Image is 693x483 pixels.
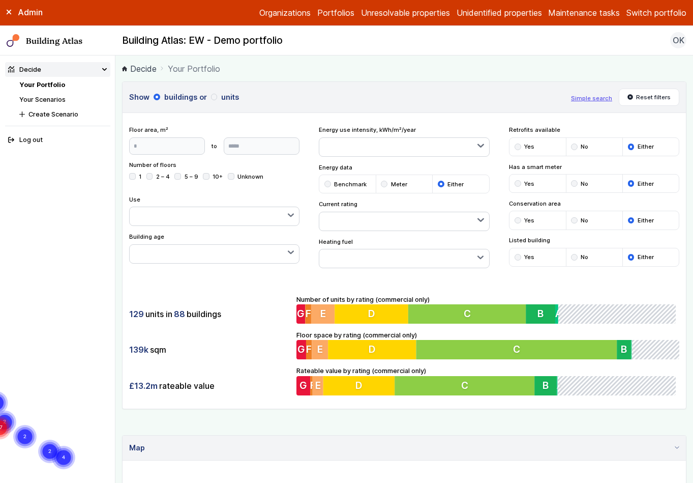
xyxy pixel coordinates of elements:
[311,304,335,324] button: E
[312,340,328,359] button: E
[129,137,299,155] form: to
[617,340,631,359] button: B
[129,92,564,103] h3: Show
[335,304,409,324] button: D
[319,200,489,231] div: Current rating
[305,307,311,320] span: F
[670,32,686,48] button: OK
[19,96,66,103] a: Your Scenarios
[19,81,65,89] a: Your Portfolio
[558,307,564,320] span: A
[328,340,416,359] button: D
[315,379,321,391] span: E
[129,304,290,324] div: units in buildings
[317,344,322,356] span: E
[571,94,612,102] button: Simple search
[465,307,472,320] span: C
[558,304,561,324] button: A
[559,379,566,391] span: A
[129,126,299,154] div: Floor area, m²
[129,308,144,320] span: 129
[296,330,680,360] div: Floor space by rating (commercial only)
[129,340,290,359] div: sqm
[396,376,537,395] button: C
[509,126,679,134] span: Retrofits available
[297,307,305,320] span: G
[129,376,290,395] div: rateable value
[122,34,283,47] h2: Building Atlas: EW - Demo portfolio
[626,7,686,19] button: Switch portfolio
[528,304,557,324] button: B
[369,344,376,356] span: D
[416,340,617,359] button: C
[123,436,686,461] summary: Map
[122,63,157,75] a: Decide
[297,344,305,356] span: G
[319,126,489,157] div: Energy use intensity, kWh/m²/year
[317,7,354,19] a: Portfolios
[129,380,158,391] span: £13.2m
[545,379,551,391] span: B
[129,233,299,264] div: Building age
[619,89,680,106] button: Reset filters
[369,307,376,320] span: D
[409,304,528,324] button: C
[129,344,148,355] span: 139k
[319,238,489,269] div: Heating fuel
[509,163,679,171] span: Has a smart meter
[259,7,311,19] a: Organizations
[296,340,306,359] button: G
[673,34,684,46] span: OK
[361,7,450,19] a: Unresolvable properties
[310,376,313,395] button: F
[296,366,680,395] div: Rateable value by rating (commercial only)
[296,295,680,324] div: Number of units by rating (commercial only)
[296,304,306,324] button: G
[16,107,110,122] button: Create Scenario
[129,195,299,226] div: Use
[306,344,312,356] span: F
[174,308,185,320] span: 88
[7,34,20,47] img: main-0bbd2752.svg
[540,307,546,320] span: B
[305,304,311,324] button: F
[8,65,41,74] div: Decide
[299,379,307,391] span: G
[509,236,679,244] span: Listed building
[463,379,470,391] span: C
[313,376,323,395] button: E
[509,200,679,208] span: Conservation area
[129,161,299,188] div: Number of floors
[323,376,396,395] button: D
[5,62,110,77] summary: Decide
[310,379,316,391] span: F
[296,376,310,395] button: G
[306,340,312,359] button: F
[559,376,560,395] button: A
[320,307,326,320] span: E
[537,376,559,395] button: B
[513,344,520,356] span: C
[319,163,489,194] div: Energy data
[5,133,110,148] button: Log out
[356,379,363,391] span: D
[457,7,542,19] a: Unidentified properties
[548,7,620,19] a: Maintenance tasks
[168,63,220,75] span: Your Portfolio
[621,344,627,356] span: B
